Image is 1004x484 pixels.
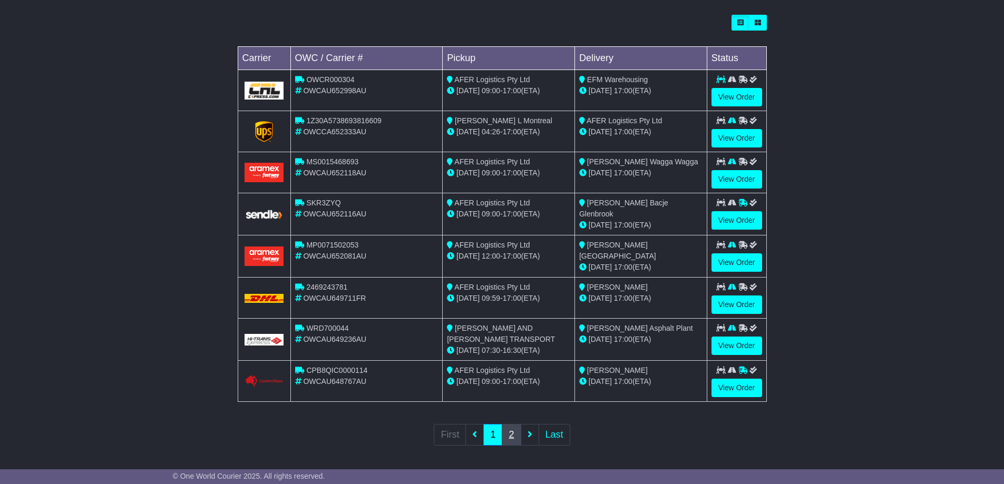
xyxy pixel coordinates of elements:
[614,294,632,302] span: 17:00
[482,127,500,136] span: 04:26
[303,127,366,136] span: OWCCA652333AU
[245,294,284,302] img: DHL.png
[579,376,703,387] div: (ETA)
[306,366,367,374] span: CPB8QIC0000114
[454,199,530,207] span: AFER Logistics Pty Ltd
[303,377,366,386] span: OWCAU648767AU
[306,324,348,332] span: WRD700044
[711,379,762,397] a: View Order
[539,424,570,446] a: Last
[303,210,366,218] span: OWCAU652116AU
[579,167,703,179] div: (ETA)
[579,199,668,218] span: [PERSON_NAME] Bacje Glenbrook
[303,294,366,302] span: OWCAU649711FR
[711,337,762,355] a: View Order
[589,169,612,177] span: [DATE]
[614,127,632,136] span: 17:00
[579,334,703,345] div: (ETA)
[447,167,570,179] div: - (ETA)
[589,127,612,136] span: [DATE]
[454,75,530,84] span: AFER Logistics Pty Ltd
[456,86,480,95] span: [DATE]
[306,75,354,84] span: OWCR000304
[503,210,521,218] span: 17:00
[443,47,575,70] td: Pickup
[245,334,284,345] img: GetCarrierServiceLogo
[306,283,347,291] span: 2469243781
[711,129,762,147] a: View Order
[303,335,366,343] span: OWCAU649236AU
[454,157,530,166] span: AFER Logistics Pty Ltd
[711,88,762,106] a: View Order
[574,47,707,70] td: Delivery
[245,82,284,100] img: GetCarrierServiceLogo
[455,116,552,125] span: [PERSON_NAME] L Montreal
[589,263,612,271] span: [DATE]
[456,294,480,302] span: [DATE]
[711,295,762,314] a: View Order
[454,241,530,249] span: AFER Logistics Pty Ltd
[456,169,480,177] span: [DATE]
[587,116,662,125] span: AFER Logistics Pty Ltd
[303,86,366,95] span: OWCAU652998AU
[447,324,555,343] span: [PERSON_NAME] AND [PERSON_NAME] TRANSPORT
[614,377,632,386] span: 17:00
[711,211,762,230] a: View Order
[579,85,703,96] div: (ETA)
[482,210,500,218] span: 09:00
[587,366,648,374] span: [PERSON_NAME]
[447,293,570,304] div: - (ETA)
[711,253,762,272] a: View Order
[173,472,325,480] span: © One World Courier 2025. All rights reserved.
[503,127,521,136] span: 17:00
[447,345,570,356] div: - (ETA)
[245,375,284,388] img: GetCarrierServiceLogo
[306,199,340,207] span: SKR3ZYQ
[306,116,381,125] span: 1Z30A5738693816609
[482,377,500,386] span: 09:00
[614,263,632,271] span: 17:00
[245,163,284,182] img: Aramex.png
[614,221,632,229] span: 17:00
[447,376,570,387] div: - (ETA)
[587,157,698,166] span: [PERSON_NAME] Wagga Wagga
[503,169,521,177] span: 17:00
[447,126,570,137] div: - (ETA)
[245,209,284,220] img: GetCarrierServiceLogo
[456,377,480,386] span: [DATE]
[482,169,500,177] span: 09:00
[503,346,521,354] span: 16:30
[587,283,648,291] span: [PERSON_NAME]
[447,209,570,220] div: - (ETA)
[587,75,648,84] span: EFM Warehousing
[711,170,762,189] a: View Order
[482,346,500,354] span: 07:30
[587,324,693,332] span: [PERSON_NAME] Asphalt Plant
[589,221,612,229] span: [DATE]
[483,424,502,446] a: 1
[447,85,570,96] div: - (ETA)
[482,86,500,95] span: 09:00
[303,169,366,177] span: OWCAU652118AU
[502,424,521,446] a: 2
[503,294,521,302] span: 17:00
[579,293,703,304] div: (ETA)
[456,210,480,218] span: [DATE]
[614,169,632,177] span: 17:00
[456,252,480,260] span: [DATE]
[707,47,766,70] td: Status
[306,241,358,249] span: MP0071502053
[589,86,612,95] span: [DATE]
[579,262,703,273] div: (ETA)
[306,157,358,166] span: MS0015468693
[255,121,273,142] img: GetCarrierServiceLogo
[579,220,703,231] div: (ETA)
[456,127,480,136] span: [DATE]
[303,252,366,260] span: OWCAU652081AU
[245,246,284,266] img: Aramex.png
[503,86,521,95] span: 17:00
[454,283,530,291] span: AFER Logistics Pty Ltd
[447,251,570,262] div: - (ETA)
[482,252,500,260] span: 12:00
[589,294,612,302] span: [DATE]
